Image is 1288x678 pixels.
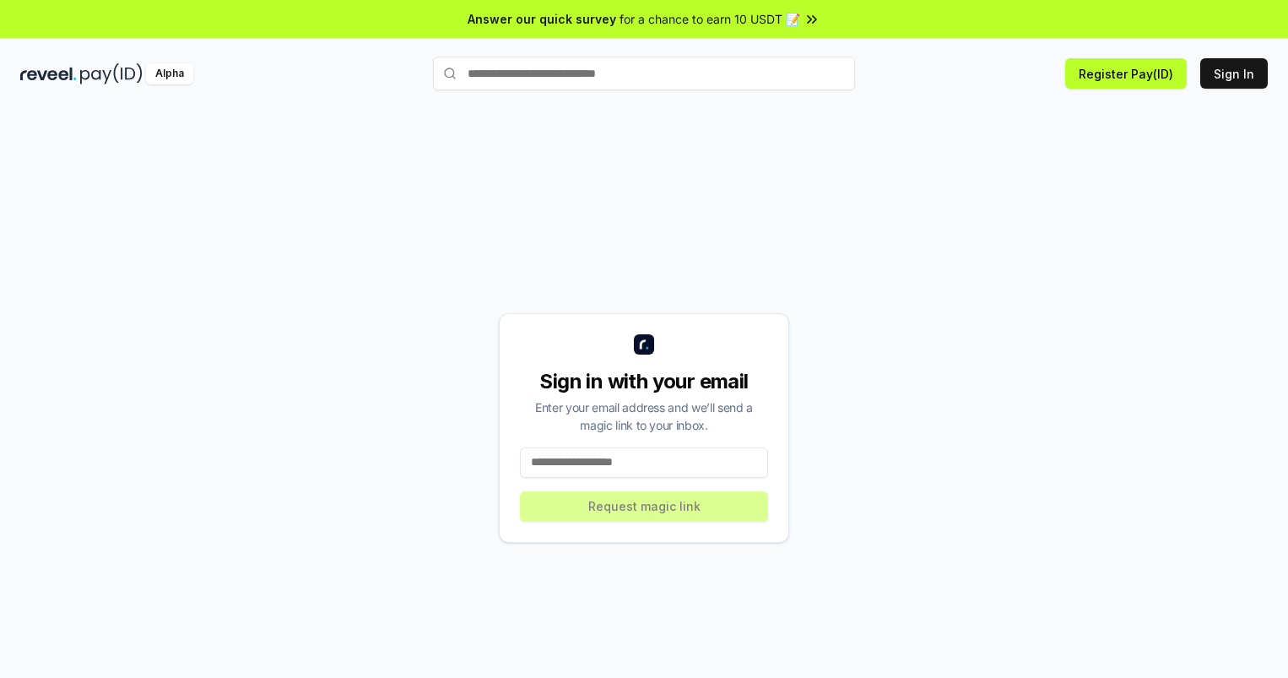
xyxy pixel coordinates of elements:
img: pay_id [80,63,143,84]
div: Sign in with your email [520,368,768,395]
img: reveel_dark [20,63,77,84]
span: for a chance to earn 10 USDT 📝 [620,10,800,28]
div: Alpha [146,63,193,84]
span: Answer our quick survey [468,10,616,28]
img: logo_small [634,334,654,355]
button: Sign In [1200,58,1268,89]
div: Enter your email address and we’ll send a magic link to your inbox. [520,399,768,434]
button: Register Pay(ID) [1065,58,1187,89]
